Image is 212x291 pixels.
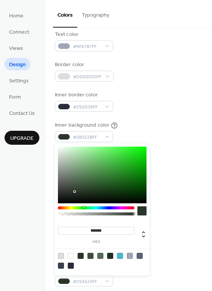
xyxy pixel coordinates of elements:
[5,90,25,103] a: Form
[5,42,28,54] a: Views
[97,253,103,259] div: rgb(85, 110, 85)
[5,131,39,145] button: Upgrade
[55,121,109,129] div: Inner background color
[73,73,101,81] span: #DDDDDDFF
[9,110,35,118] span: Contact Us
[58,253,64,259] div: rgb(221, 221, 221)
[73,43,101,51] span: #9FA7B7FF
[58,240,134,244] label: hex
[73,103,101,111] span: #292D39FF
[5,9,28,22] a: Home
[9,61,26,69] span: Design
[55,31,112,39] div: Text color
[9,28,29,36] span: Connect
[87,253,94,259] div: rgb(62, 79, 57)
[58,263,64,269] div: rgb(57, 63, 79)
[5,58,30,70] a: Design
[137,253,143,259] div: rgb(90, 99, 120)
[117,253,123,259] div: rgb(78, 183, 205)
[55,91,112,99] div: Inner border color
[73,278,101,286] span: #293624FF
[10,135,34,142] span: Upgrade
[68,253,74,259] div: rgb(255, 255, 255)
[5,107,39,119] a: Contact Us
[5,25,34,38] a: Connect
[68,263,74,269] div: rgb(41, 45, 57)
[78,253,84,259] div: rgb(41, 54, 36)
[9,93,21,101] span: Form
[5,74,33,87] a: Settings
[73,133,101,141] span: #2B352BFF
[55,61,112,69] div: Border color
[9,12,23,20] span: Home
[127,253,133,259] div: rgb(159, 167, 183)
[9,45,23,53] span: Views
[107,253,113,259] div: rgb(34, 48, 35)
[9,77,29,85] span: Settings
